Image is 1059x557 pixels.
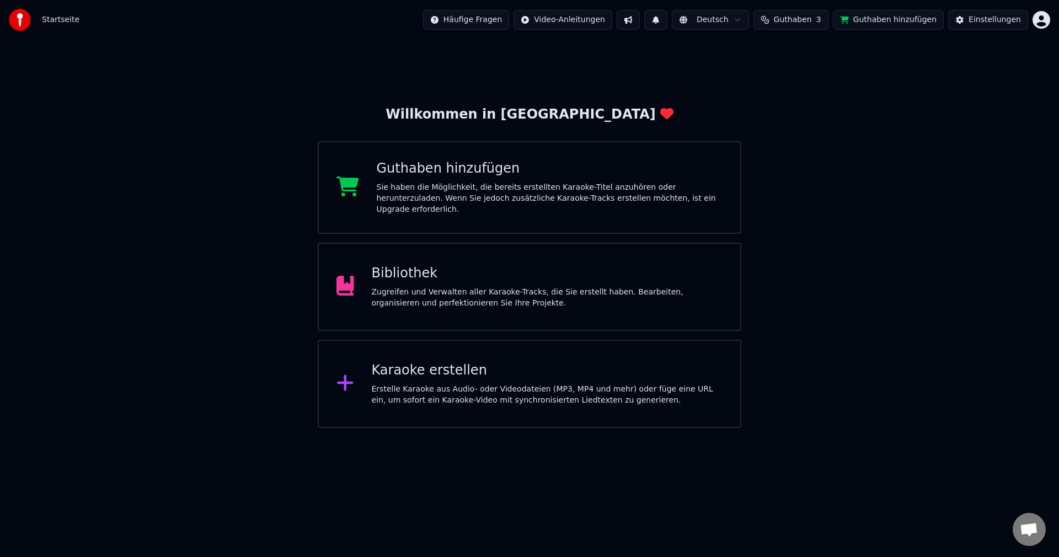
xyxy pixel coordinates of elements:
div: Einstellungen [969,14,1021,25]
button: Guthaben hinzufügen [833,10,944,30]
span: Startseite [42,14,79,25]
div: Erstelle Karaoke aus Audio- oder Videodateien (MP3, MP4 und mehr) oder füge eine URL ein, um sofo... [372,384,723,406]
div: Willkommen in [GEOGRAPHIC_DATA] [386,106,673,124]
nav: breadcrumb [42,14,79,25]
button: Guthaben3 [753,10,828,30]
img: youka [9,9,31,31]
button: Einstellungen [948,10,1028,30]
div: Guthaben hinzufügen [377,160,723,178]
span: 3 [816,14,821,25]
button: Video-Anleitungen [514,10,612,30]
a: Chat öffnen [1013,513,1046,546]
div: Karaoke erstellen [372,362,723,379]
div: Bibliothek [372,265,723,282]
div: Sie haben die Möglichkeit, die bereits erstellten Karaoke-Titel anzuhören oder herunterzuladen. W... [377,182,723,215]
button: Häufige Fragen [423,10,510,30]
div: Zugreifen und Verwalten aller Karaoke-Tracks, die Sie erstellt haben. Bearbeiten, organisieren un... [372,287,723,309]
span: Guthaben [774,14,812,25]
